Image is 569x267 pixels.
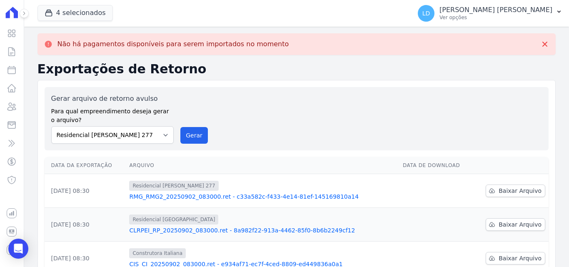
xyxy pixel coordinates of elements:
[439,14,552,21] p: Ver opções
[126,157,399,174] th: Arquivo
[37,5,113,21] button: 4 selecionados
[486,185,545,197] a: Baixar Arquivo
[129,181,218,191] span: Residencial [PERSON_NAME] 277
[129,248,186,258] span: Construtora Italiana
[499,220,542,229] span: Baixar Arquivo
[51,104,174,125] label: Para qual empreendimento deseja gerar o arquivo?
[411,2,569,25] button: LD [PERSON_NAME] [PERSON_NAME] Ver opções
[45,208,126,242] td: [DATE] 08:30
[499,254,542,262] span: Baixar Arquivo
[486,252,545,265] a: Baixar Arquivo
[45,157,126,174] th: Data da Exportação
[399,157,473,174] th: Data de Download
[422,10,430,16] span: LD
[486,218,545,231] a: Baixar Arquivo
[57,40,289,48] p: Não há pagamentos disponíveis para serem importados no momento
[8,239,28,259] div: Open Intercom Messenger
[45,174,126,208] td: [DATE] 08:30
[439,6,552,14] p: [PERSON_NAME] [PERSON_NAME]
[129,215,218,225] span: Residencial [GEOGRAPHIC_DATA]
[37,62,556,77] h2: Exportações de Retorno
[499,187,542,195] span: Baixar Arquivo
[180,127,208,144] button: Gerar
[51,94,174,104] label: Gerar arquivo de retorno avulso
[129,226,396,235] a: CLRPEI_RP_20250902_083000.ret - 8a982f22-913a-4462-85f0-8b6b2249cf12
[129,192,396,201] a: RMG_RMG2_20250902_083000.ret - c33a582c-f433-4e14-81ef-145169810a14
